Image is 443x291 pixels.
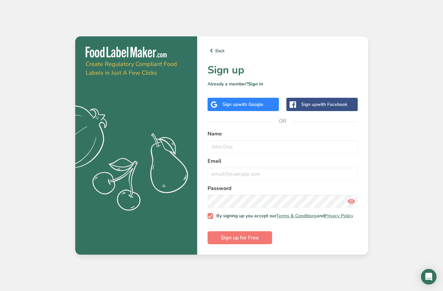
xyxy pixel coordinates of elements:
[86,47,167,57] img: Food Label Maker
[301,101,347,108] div: Sign up
[208,168,358,181] input: email@example.com
[208,140,358,153] input: John Doe
[213,213,353,219] span: By signing up you accept our and
[276,213,317,219] a: Terms & Conditions
[238,101,263,108] span: with Google
[208,231,272,244] button: Sign up for Free
[222,101,263,108] div: Sign up
[248,81,263,87] a: Sign in
[208,184,358,192] label: Password
[86,60,177,77] span: Create Regulatory Compliant Food Labels in Just A Few Clicks
[273,111,292,131] span: OR
[317,101,347,108] span: with Facebook
[208,62,358,78] h1: Sign up
[221,234,259,242] span: Sign up for Free
[325,213,353,219] a: Privacy Policy
[208,130,358,138] label: Name
[421,269,437,285] div: Open Intercom Messenger
[208,157,358,165] label: Email
[208,47,358,55] a: Back
[208,81,358,87] p: Already a member?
